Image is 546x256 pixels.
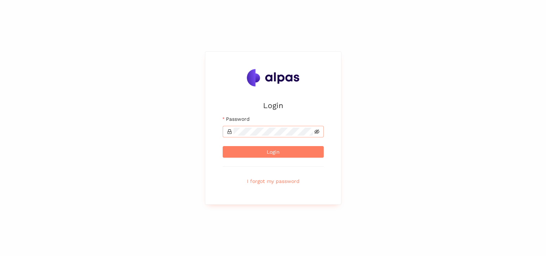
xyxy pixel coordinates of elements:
img: Alpas.ai Logo [247,69,300,86]
button: Login [223,146,324,158]
input: Password [233,128,313,136]
h2: Login [223,99,324,111]
span: Login [267,148,280,156]
span: lock [227,129,232,134]
span: eye-invisible [314,129,319,134]
button: I forgot my password [223,175,324,187]
span: I forgot my password [247,177,300,185]
label: Password [223,115,250,123]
